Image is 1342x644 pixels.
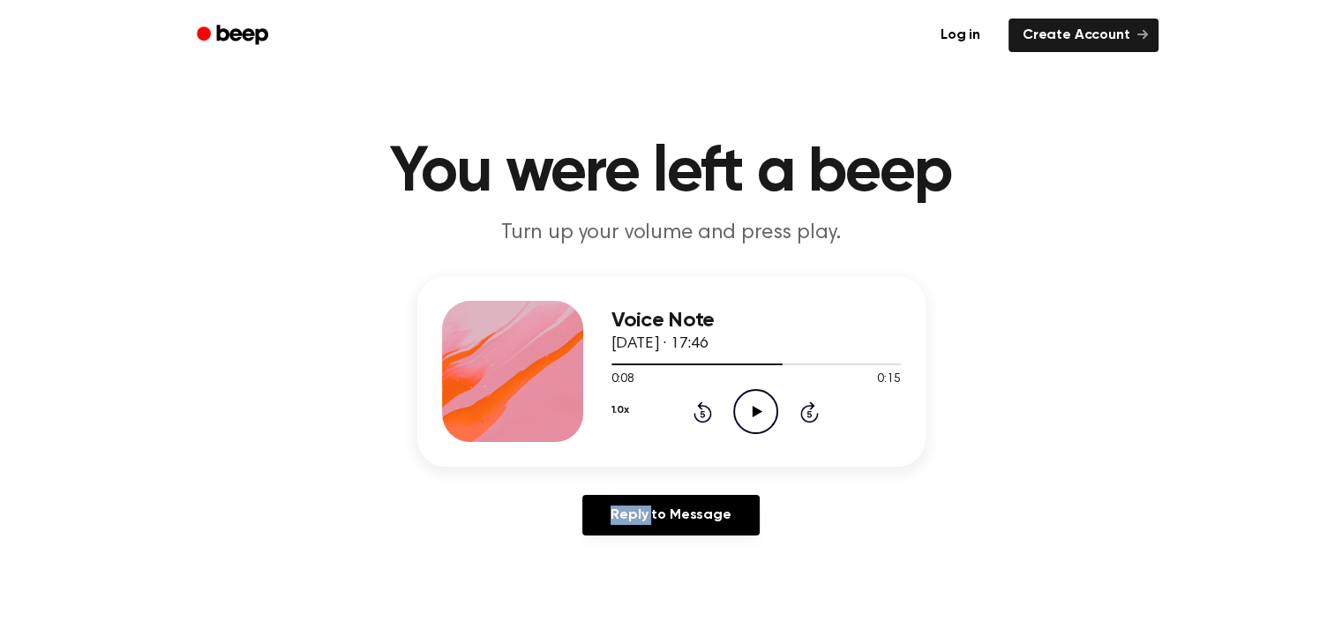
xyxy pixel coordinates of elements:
[333,219,1010,248] p: Turn up your volume and press play.
[611,309,901,333] h3: Voice Note
[220,141,1123,205] h1: You were left a beep
[611,395,629,425] button: 1.0x
[611,371,634,389] span: 0:08
[923,15,998,56] a: Log in
[184,19,284,53] a: Beep
[877,371,900,389] span: 0:15
[582,495,759,535] a: Reply to Message
[1008,19,1158,52] a: Create Account
[611,336,708,352] span: [DATE] · 17:46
